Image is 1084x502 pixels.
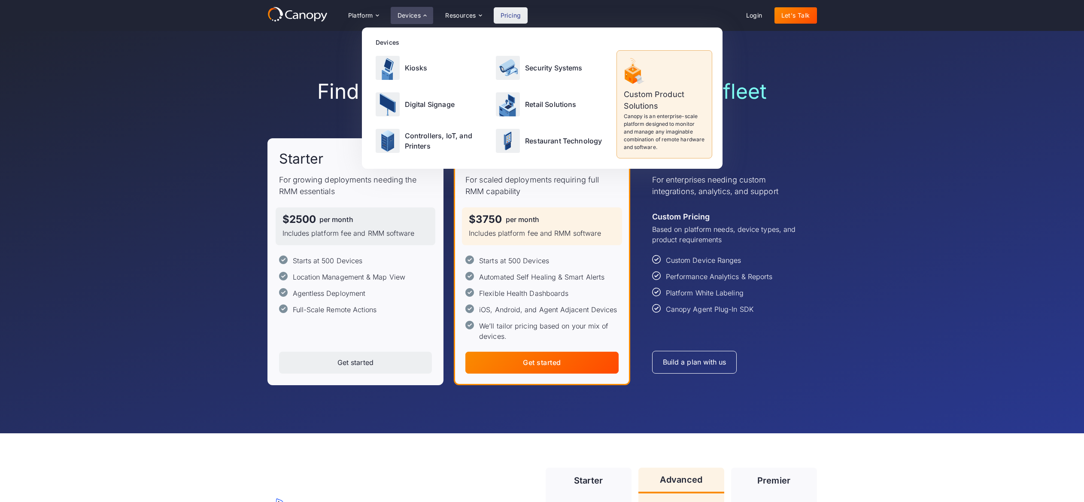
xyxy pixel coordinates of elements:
p: Security Systems [525,63,583,73]
a: Get started [465,352,619,374]
div: Custom Pricing [652,211,710,222]
a: Get started [279,352,432,374]
div: Automated Self Healing & Smart Alerts [479,272,604,282]
a: Kiosks [372,50,491,85]
div: Performance Analytics & Reports [666,271,772,282]
p: Custom Product Solutions [624,88,705,112]
a: Digital Signage [372,87,491,122]
div: Resources [445,12,476,18]
a: Build a plan with us [652,351,737,374]
div: Build a plan with us [663,358,726,366]
div: Devices [376,38,712,47]
div: $3750 [469,214,502,225]
div: Location Management & Map View [293,272,405,282]
div: Platform [341,7,386,24]
p: For scaled deployments requiring full RMM capability [465,174,619,197]
h2: Starter [279,150,324,168]
p: Retail Solutions [525,99,577,110]
div: Canopy Agent Plug-In SDK [666,304,753,314]
div: We’ll tailor pricing based on your mix of devices. [479,321,619,341]
div: Premier [757,476,790,485]
nav: Devices [362,27,723,169]
div: Flexible Health Dashboards [479,288,568,298]
p: Includes platform fee and RMM software [282,228,429,238]
div: $2500 [282,214,316,225]
p: Kiosks [405,63,428,73]
div: Agentless Deployment [293,288,366,298]
a: Controllers, IoT, and Printers [372,124,491,158]
div: Devices [398,12,421,18]
a: Restaurant Technology [492,124,611,158]
h1: Find the right plan for [267,79,817,104]
p: Restaurant Technology [525,136,602,146]
a: Let's Talk [774,7,817,24]
div: Starts at 500 Devices [293,256,363,266]
div: Resources [438,7,488,24]
a: Security Systems [492,50,611,85]
div: Platform White Labeling [666,288,744,298]
div: Starter [574,476,603,485]
p: Controllers, IoT, and Printers [405,131,488,151]
div: Advanced [660,475,702,484]
p: For enterprises needing custom integrations, analytics, and support [652,174,805,197]
div: per month [506,216,540,223]
div: Custom Device Ranges [666,255,741,265]
div: Full-Scale Remote Actions [293,304,377,315]
div: Devices [391,7,434,24]
div: Platform [348,12,373,18]
p: Includes platform fee and RMM software [469,228,615,238]
p: Digital Signage [405,99,455,110]
a: Custom Product SolutionsCanopy is an enterprise-scale platform designed to monitor and manage any... [616,50,712,158]
div: iOS, Android, and Agent Adjacent Devices [479,304,617,315]
div: per month [319,216,353,223]
p: For growing deployments needing the RMM essentials [279,174,432,197]
p: Canopy is an enterprise-scale platform designed to monitor and manage any imaginable combination ... [624,113,705,151]
a: Login [739,7,769,24]
a: Pricing [494,7,528,24]
p: Based on platform needs, device types, and product requirements [652,224,805,245]
a: Retail Solutions [492,87,611,122]
div: Get started [337,359,373,367]
div: Get started [523,359,561,367]
div: Starts at 500 Devices [479,256,549,266]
